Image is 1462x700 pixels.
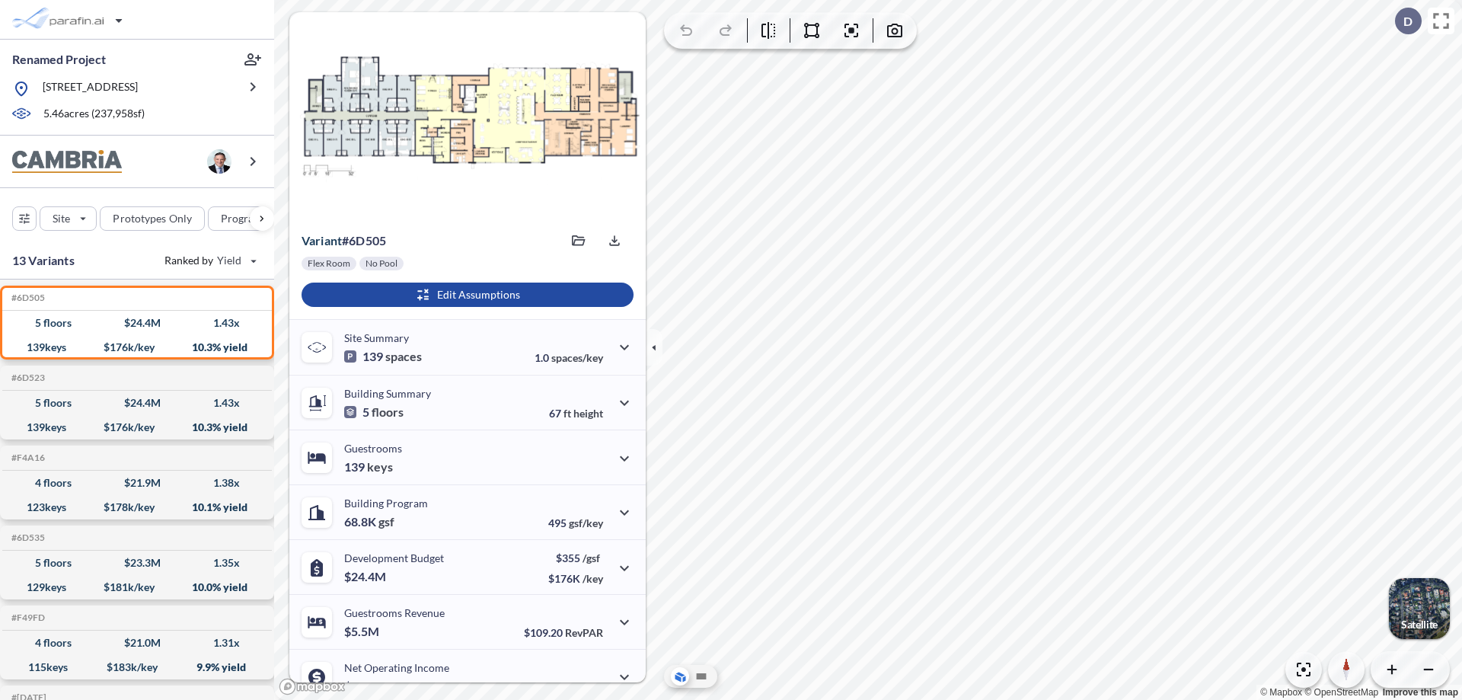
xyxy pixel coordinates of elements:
p: Building Summary [344,387,431,400]
p: $176K [548,572,603,585]
button: Site [40,206,97,231]
h5: Click to copy the code [8,532,45,543]
span: /gsf [583,551,600,564]
p: Guestrooms Revenue [344,606,445,619]
img: user logo [207,149,231,174]
span: margin [570,681,603,694]
span: spaces [385,349,422,364]
span: ft [563,407,571,420]
p: No Pool [365,257,397,270]
a: Improve this map [1383,687,1458,698]
span: gsf/key [569,516,603,529]
p: 13 Variants [12,251,75,270]
span: Yield [217,253,242,268]
span: floors [372,404,404,420]
h5: Click to copy the code [8,292,45,303]
p: Renamed Project [12,51,106,68]
p: 68.8K [344,514,394,529]
p: [STREET_ADDRESS] [43,79,138,98]
h5: Click to copy the code [8,372,45,383]
p: $5.5M [344,624,381,639]
span: Variant [302,233,342,248]
p: # 6d505 [302,233,386,248]
p: Prototypes Only [113,211,192,226]
p: Development Budget [344,551,444,564]
button: Prototypes Only [100,206,205,231]
p: 45.0% [538,681,603,694]
button: Edit Assumptions [302,283,634,307]
p: Satellite [1401,618,1438,631]
p: 139 [344,349,422,364]
p: $2.5M [344,679,381,694]
p: 495 [548,516,603,529]
p: Site Summary [344,331,409,344]
p: Guestrooms [344,442,402,455]
p: 139 [344,459,393,475]
span: gsf [378,514,394,529]
p: Building Program [344,497,428,510]
button: Program [208,206,290,231]
p: 67 [549,407,603,420]
span: height [573,407,603,420]
p: Flex Room [308,257,350,270]
p: 5 [344,404,404,420]
span: keys [367,459,393,475]
img: BrandImage [12,150,122,174]
button: Aerial View [671,667,689,686]
button: Ranked by Yield [152,248,267,273]
p: 5.46 acres ( 237,958 sf) [43,106,145,123]
h5: Click to copy the code [8,452,45,463]
a: Mapbox [1260,687,1302,698]
a: Mapbox homepage [279,678,346,695]
a: OpenStreetMap [1304,687,1378,698]
p: Program [221,211,263,226]
button: Site Plan [692,667,710,686]
p: D [1403,14,1413,28]
p: $109.20 [524,626,603,639]
p: 1.0 [535,351,603,364]
p: Edit Assumptions [437,287,520,302]
span: /key [583,572,603,585]
span: RevPAR [565,626,603,639]
p: $355 [548,551,603,564]
p: Net Operating Income [344,661,449,674]
span: spaces/key [551,351,603,364]
p: $24.4M [344,569,388,584]
button: Switcher ImageSatellite [1389,578,1450,639]
p: Site [53,211,70,226]
h5: Click to copy the code [8,612,45,623]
